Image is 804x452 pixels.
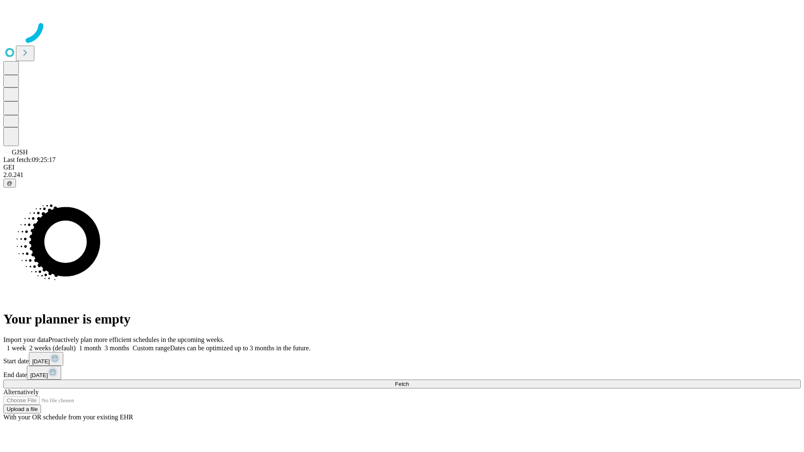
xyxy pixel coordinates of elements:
[3,388,39,395] span: Alternatively
[105,344,129,352] span: 3 months
[395,381,409,387] span: Fetch
[12,149,28,156] span: GJSH
[3,366,801,380] div: End date
[7,344,26,352] span: 1 week
[3,311,801,327] h1: Your planner is empty
[32,358,50,365] span: [DATE]
[3,171,801,179] div: 2.0.241
[29,344,76,352] span: 2 weeks (default)
[7,180,13,186] span: @
[79,344,101,352] span: 1 month
[3,413,133,421] span: With your OR schedule from your existing EHR
[30,372,48,378] span: [DATE]
[3,179,16,187] button: @
[3,405,41,413] button: Upload a file
[29,352,63,366] button: [DATE]
[133,344,170,352] span: Custom range
[49,336,224,343] span: Proactively plan more efficient schedules in the upcoming weeks.
[3,352,801,366] div: Start date
[3,156,56,163] span: Last fetch: 09:25:17
[27,366,61,380] button: [DATE]
[3,164,801,171] div: GEI
[3,380,801,388] button: Fetch
[3,336,49,343] span: Import your data
[170,344,310,352] span: Dates can be optimized up to 3 months in the future.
